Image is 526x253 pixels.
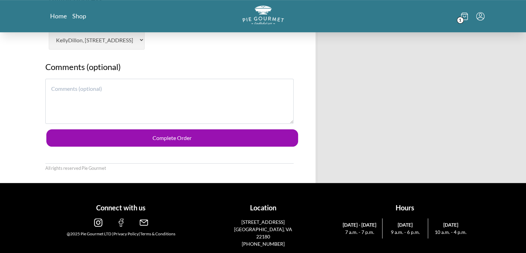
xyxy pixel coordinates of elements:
h1: Hours [337,202,473,213]
p: [GEOGRAPHIC_DATA], VA 22180 [229,226,297,240]
a: Terms & Conditions [140,231,175,236]
li: All rights reserved Pie Gourmet [45,165,106,172]
a: Home [50,12,67,20]
p: [STREET_ADDRESS] [229,218,297,226]
a: email [140,221,148,228]
span: 1 [457,17,464,24]
a: instagram [94,221,102,228]
h2: Comments (optional) [45,61,294,79]
span: [DATE] - [DATE] [340,221,380,228]
img: facebook [117,218,125,227]
h1: Connect with us [53,202,190,213]
img: instagram [94,218,102,227]
h1: Location [195,202,331,213]
a: [PHONE_NUMBER] [241,241,284,247]
a: facebook [117,221,125,228]
span: [DATE] [431,221,471,228]
span: 10 a.m. - 4 p.m. [431,228,471,236]
a: [STREET_ADDRESS][GEOGRAPHIC_DATA], VA 22180 [229,218,297,240]
a: Logo [242,6,284,27]
img: email [140,218,148,227]
a: Privacy Policy [113,231,139,236]
button: Complete Order [46,129,298,147]
div: @2025 Pie Gourmet LTD | | [53,231,190,237]
span: [DATE] [385,221,425,228]
button: Menu [476,12,485,20]
a: Shop [72,12,86,20]
span: 9 a.m. - 6 p.m. [385,228,425,236]
span: 7 a.m. - 7 p.m. [340,228,380,236]
img: logo [242,6,284,25]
